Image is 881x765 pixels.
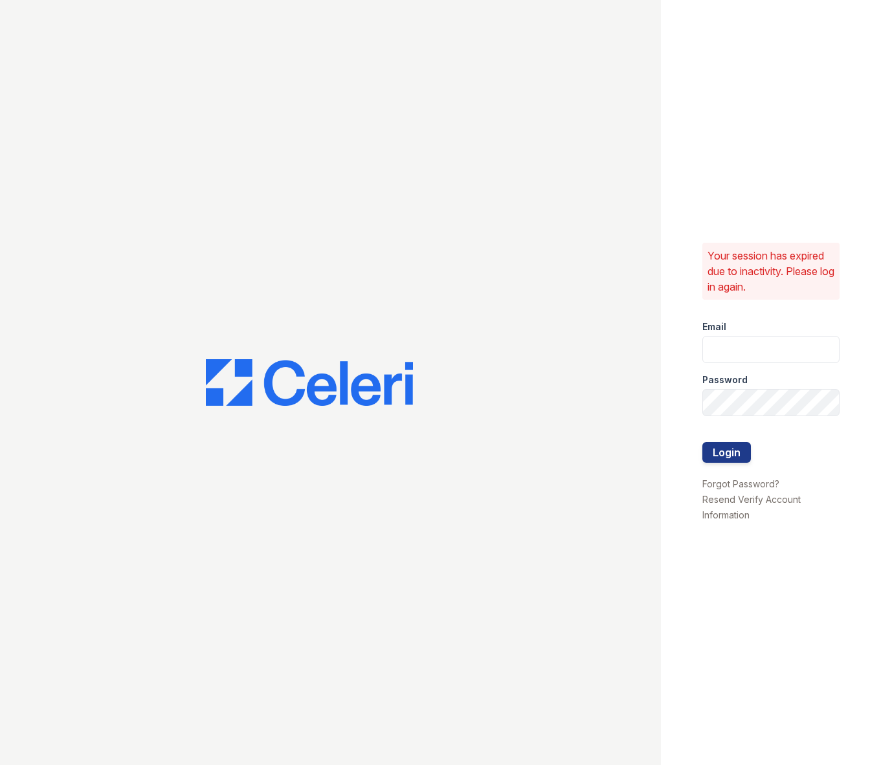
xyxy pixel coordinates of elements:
[702,442,751,463] button: Login
[708,248,834,294] p: Your session has expired due to inactivity. Please log in again.
[206,359,413,406] img: CE_Logo_Blue-a8612792a0a2168367f1c8372b55b34899dd931a85d93a1a3d3e32e68fde9ad4.png
[702,494,801,520] a: Resend Verify Account Information
[702,320,726,333] label: Email
[702,478,779,489] a: Forgot Password?
[702,373,748,386] label: Password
